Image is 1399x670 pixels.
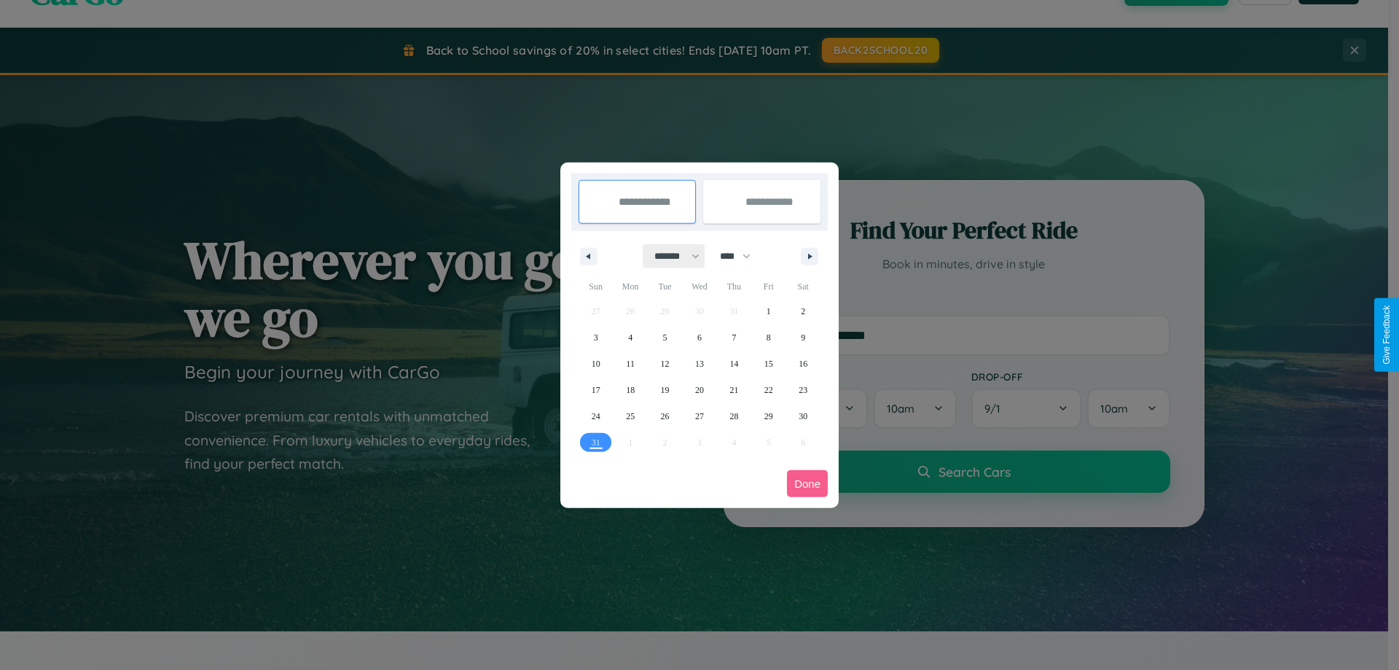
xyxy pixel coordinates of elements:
[717,403,751,429] button: 28
[729,351,738,377] span: 14
[801,324,805,351] span: 9
[751,351,785,377] button: 15
[594,324,598,351] span: 3
[786,298,820,324] button: 2
[751,324,785,351] button: 8
[717,275,751,298] span: Thu
[764,351,773,377] span: 15
[751,403,785,429] button: 29
[799,377,807,403] span: 23
[697,324,702,351] span: 6
[786,324,820,351] button: 9
[682,351,716,377] button: 13
[613,351,647,377] button: 11
[626,403,635,429] span: 25
[613,377,647,403] button: 18
[732,324,736,351] span: 7
[613,324,647,351] button: 4
[682,324,716,351] button: 6
[648,275,682,298] span: Tue
[682,377,716,403] button: 20
[1382,305,1392,365] div: Give Feedback
[751,298,785,324] button: 1
[613,275,647,298] span: Mon
[767,324,771,351] span: 8
[579,403,613,429] button: 24
[661,377,670,403] span: 19
[663,324,667,351] span: 5
[579,429,613,456] button: 31
[579,377,613,403] button: 17
[648,324,682,351] button: 5
[695,403,704,429] span: 27
[787,470,828,497] button: Done
[592,351,600,377] span: 10
[613,403,647,429] button: 25
[661,351,670,377] span: 12
[717,351,751,377] button: 14
[729,377,738,403] span: 21
[579,324,613,351] button: 3
[648,351,682,377] button: 12
[786,403,820,429] button: 30
[786,377,820,403] button: 23
[579,351,613,377] button: 10
[648,377,682,403] button: 19
[717,324,751,351] button: 7
[751,275,785,298] span: Fri
[786,351,820,377] button: 16
[799,403,807,429] span: 30
[764,403,773,429] span: 29
[786,275,820,298] span: Sat
[682,275,716,298] span: Wed
[592,377,600,403] span: 17
[751,377,785,403] button: 22
[661,403,670,429] span: 26
[626,351,635,377] span: 11
[628,324,632,351] span: 4
[729,403,738,429] span: 28
[592,429,600,456] span: 31
[626,377,635,403] span: 18
[799,351,807,377] span: 16
[682,403,716,429] button: 27
[695,377,704,403] span: 20
[767,298,771,324] span: 1
[717,377,751,403] button: 21
[801,298,805,324] span: 2
[695,351,704,377] span: 13
[579,275,613,298] span: Sun
[592,403,600,429] span: 24
[764,377,773,403] span: 22
[648,403,682,429] button: 26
